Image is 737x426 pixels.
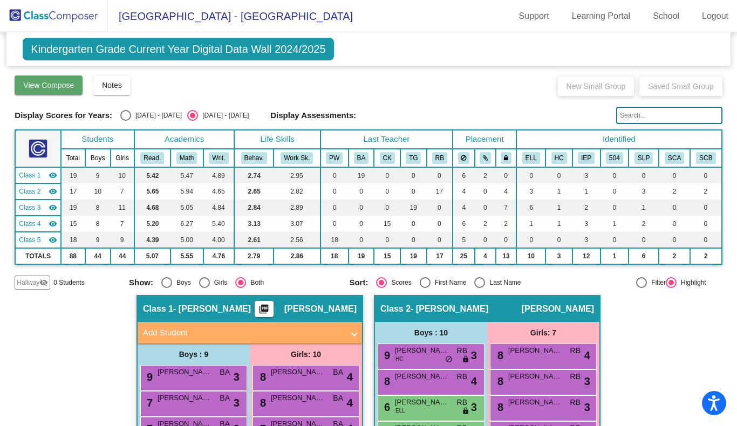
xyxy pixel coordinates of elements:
[475,149,496,167] th: Keep with students
[471,399,477,415] span: 3
[203,167,235,183] td: 4.89
[134,183,170,200] td: 5.65
[271,367,325,377] span: [PERSON_NAME]
[234,232,273,248] td: 2.61
[320,130,453,149] th: Last Teacher
[170,183,203,200] td: 5.94
[400,200,427,216] td: 19
[138,343,250,365] div: Boys : 9
[432,152,447,164] button: RB
[19,203,40,212] span: Class 3
[516,248,545,264] td: 10
[427,216,453,232] td: 0
[349,232,374,248] td: 0
[274,183,320,200] td: 2.82
[49,219,57,228] mat-icon: visibility
[93,75,131,95] button: Notes
[395,371,449,382] span: [PERSON_NAME]
[427,183,453,200] td: 17
[333,393,343,404] span: BA
[284,304,357,314] span: [PERSON_NAME]
[496,183,516,200] td: 4
[634,152,653,164] button: SLP
[659,200,690,216] td: 0
[380,304,411,314] span: Class 2
[600,216,629,232] td: 1
[49,171,57,180] mat-icon: visibility
[274,216,320,232] td: 3.07
[250,343,362,365] div: Girls: 10
[111,232,134,248] td: 9
[572,232,600,248] td: 3
[462,355,469,364] span: lock
[485,278,521,287] div: Last Name
[170,167,203,183] td: 5.47
[320,167,349,183] td: 0
[690,183,721,200] td: 2
[516,167,545,183] td: 0
[39,278,48,287] mat-icon: visibility_off
[572,216,600,232] td: 3
[220,367,230,378] span: BA
[600,200,629,216] td: 0
[320,149,349,167] th: Paige Wallace
[120,110,249,121] mat-radio-group: Select an option
[203,248,235,264] td: 4.76
[457,397,467,408] span: RB
[475,167,496,183] td: 2
[659,216,690,232] td: 0
[572,167,600,183] td: 3
[17,278,39,287] span: Hallway
[545,232,572,248] td: 0
[320,232,349,248] td: 18
[374,183,400,200] td: 0
[516,130,722,149] th: Identified
[320,248,349,264] td: 18
[347,369,353,385] span: 4
[457,345,467,356] span: RB
[453,216,475,232] td: 6
[257,397,266,409] span: 8
[606,152,623,164] button: 504
[427,149,453,167] th: Raelene Brovold
[427,248,453,264] td: 17
[347,395,353,411] span: 4
[203,232,235,248] td: 4.00
[23,81,74,90] span: View Compose
[349,167,374,183] td: 19
[134,232,170,248] td: 4.39
[111,183,134,200] td: 7
[475,232,496,248] td: 0
[102,81,122,90] span: Notes
[257,304,270,319] mat-icon: picture_as_pdf
[349,278,368,287] span: Sort:
[111,149,134,167] th: Girls
[381,349,390,361] span: 9
[572,183,600,200] td: 1
[563,8,639,25] a: Learning Portal
[578,152,595,164] button: IEP
[374,200,400,216] td: 0
[516,232,545,248] td: 0
[629,183,659,200] td: 3
[453,130,516,149] th: Placement
[170,232,203,248] td: 5.00
[270,111,356,120] span: Display Assessments:
[690,200,721,216] td: 0
[203,216,235,232] td: 5.40
[19,187,40,196] span: Class 2
[508,345,562,356] span: [PERSON_NAME]
[349,277,561,288] mat-radio-group: Select an option
[274,232,320,248] td: 2.56
[158,367,211,377] span: [PERSON_NAME]
[659,149,690,167] th: Student Concern Plan - Academics
[453,183,475,200] td: 4
[61,248,85,264] td: 88
[349,216,374,232] td: 0
[400,232,427,248] td: 0
[85,167,111,183] td: 9
[374,232,400,248] td: 0
[320,216,349,232] td: 0
[570,397,581,408] span: RB
[19,170,40,180] span: Class 1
